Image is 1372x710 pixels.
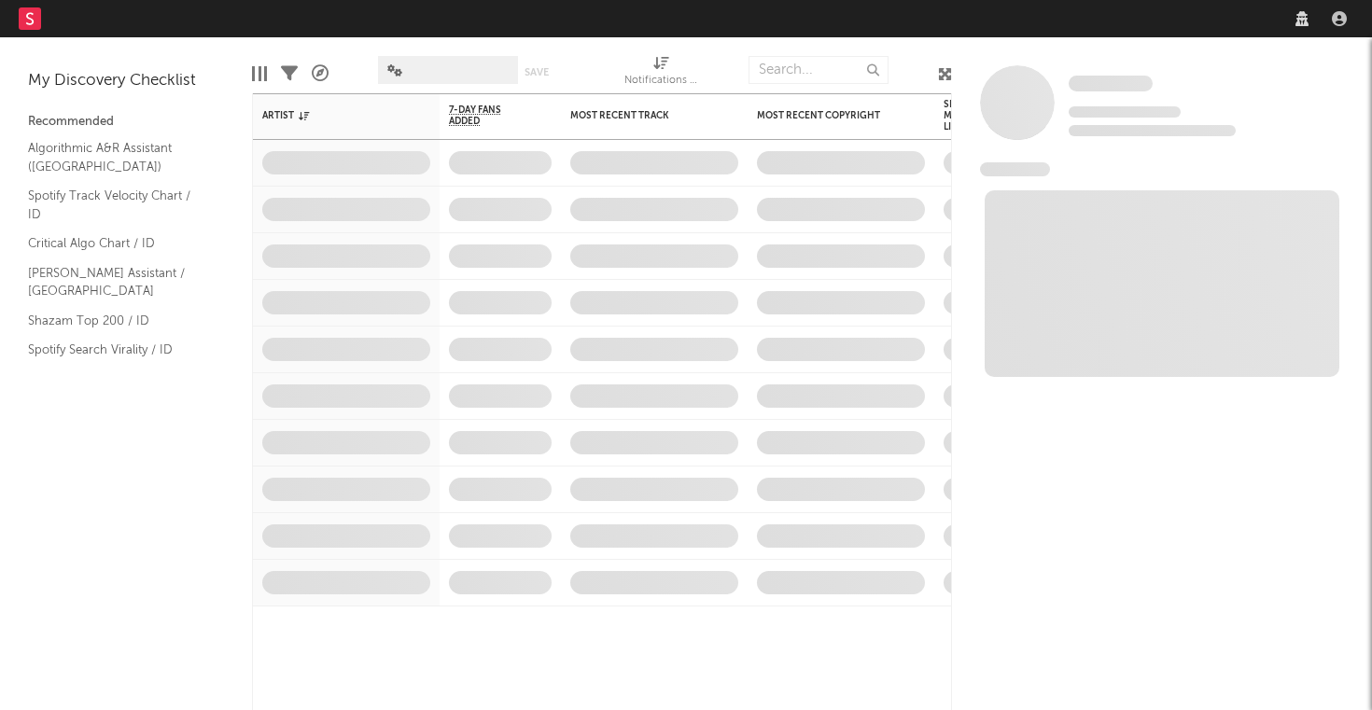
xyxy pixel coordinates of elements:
[252,47,267,101] div: Edit Columns
[525,67,549,77] button: Save
[1069,106,1181,118] span: Tracking Since: [DATE]
[980,162,1050,176] span: News Feed
[570,110,710,121] div: Most Recent Track
[1069,125,1236,136] span: 0 fans last week
[28,233,205,254] a: Critical Algo Chart / ID
[28,111,224,133] div: Recommended
[262,110,402,121] div: Artist
[449,104,524,127] span: 7-Day Fans Added
[1069,75,1153,93] a: Some Artist
[1069,76,1153,91] span: Some Artist
[28,263,205,301] a: [PERSON_NAME] Assistant / [GEOGRAPHIC_DATA]
[312,47,329,101] div: A&R Pipeline
[624,47,699,101] div: Notifications (Artist)
[281,47,298,101] div: Filters
[749,56,889,84] input: Search...
[28,138,205,176] a: Algorithmic A&R Assistant ([GEOGRAPHIC_DATA])
[944,99,1009,132] div: Spotify Monthly Listeners
[28,70,224,92] div: My Discovery Checklist
[28,186,205,224] a: Spotify Track Velocity Chart / ID
[624,70,699,92] div: Notifications (Artist)
[28,311,205,331] a: Shazam Top 200 / ID
[757,110,897,121] div: Most Recent Copyright
[28,340,205,360] a: Spotify Search Virality / ID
